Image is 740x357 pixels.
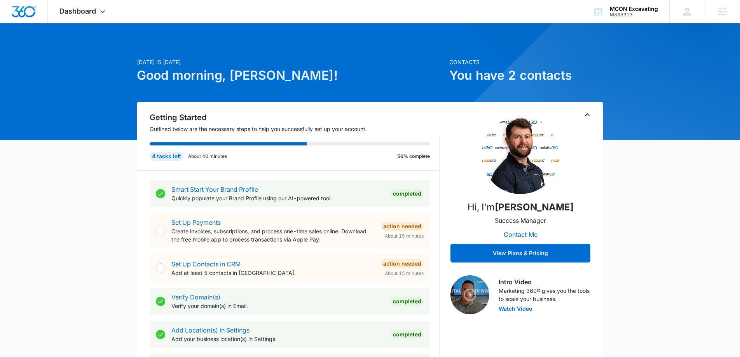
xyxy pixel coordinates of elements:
[610,6,658,12] div: account name
[137,58,445,66] p: [DATE] is [DATE]
[499,277,590,287] h3: Intro Video
[391,330,424,339] div: Completed
[468,200,574,214] p: Hi, I'm
[449,66,603,85] h1: You have 2 contacts
[450,275,489,314] img: Intro Video
[171,194,384,202] p: Quickly populate your Brand Profile using our AI-powered tool.
[499,287,590,303] p: Marketing 360® gives you the tools to scale your business.
[496,225,545,244] button: Contact Me
[385,270,424,277] span: About 15 minutes
[171,185,258,193] a: Smart Start Your Brand Profile
[171,219,221,226] a: Set Up Payments
[495,201,574,213] strong: [PERSON_NAME]
[171,260,241,268] a: Set Up Contacts in CRM
[171,293,220,301] a: Verify Domain(s)
[150,152,183,161] div: 4 tasks left
[150,112,440,123] h2: Getting Started
[171,269,375,277] p: Add at least 5 contacts in [GEOGRAPHIC_DATA].
[150,125,440,133] p: Outlined below are the necessary steps to help you successfully set up your account.
[171,335,384,343] p: Add your business location(s) in Settings.
[610,12,658,17] div: account id
[499,306,532,311] button: Watch Video
[583,110,592,119] button: Toggle Collapse
[171,302,384,310] p: Verify your domain(s) in Email.
[59,7,96,15] span: Dashboard
[397,153,430,160] p: 56% complete
[381,222,424,231] div: Action Needed
[381,259,424,268] div: Action Needed
[391,297,424,306] div: Completed
[385,233,424,240] span: About 15 minutes
[450,244,590,262] button: View Plans & Pricing
[137,66,445,85] h1: Good morning, [PERSON_NAME]!
[188,153,227,160] p: About 40 minutes
[449,58,603,66] p: Contacts
[495,216,546,225] p: Success Manager
[391,189,424,198] div: Completed
[482,116,559,194] img: Joel Green
[171,227,375,243] p: Create invoices, subscriptions, and process one-time sales online. Download the free mobile app t...
[171,326,250,334] a: Add Location(s) in Settings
